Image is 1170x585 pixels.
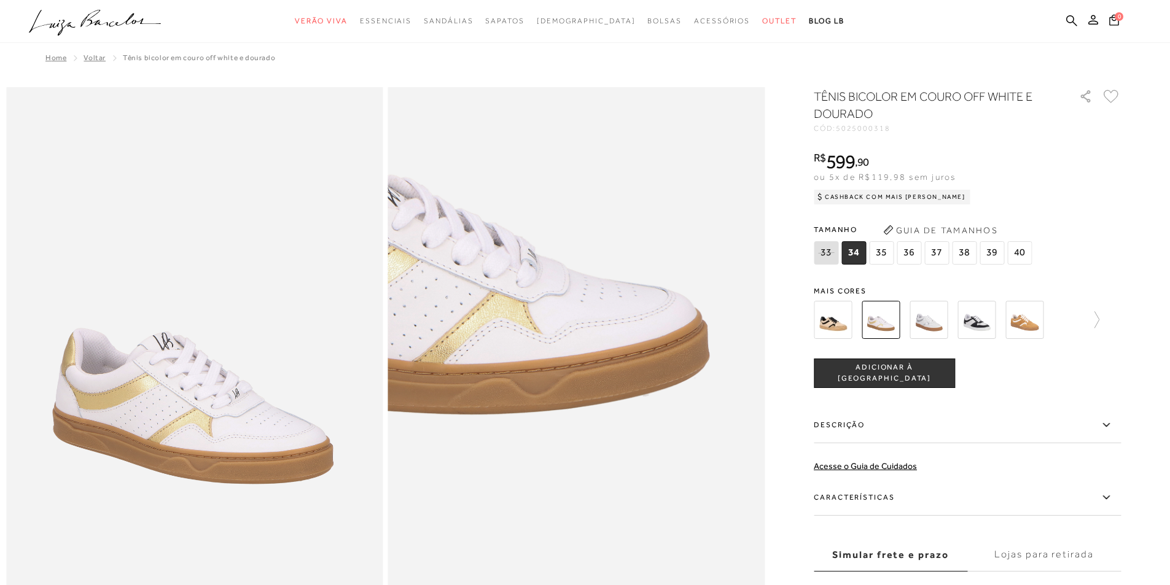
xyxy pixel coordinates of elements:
[485,17,524,25] span: Sapatos
[957,301,996,339] img: TÊNIS BICOLOR PRETO
[952,241,977,265] span: 38
[694,10,750,33] a: noSubCategoriesText
[814,190,970,204] div: Cashback com Mais [PERSON_NAME]
[1005,301,1043,339] img: TÊNIS EM CAMURÇA CARAMELO COM DETALHES EM COURO OFF WHITE
[897,241,921,265] span: 36
[360,17,411,25] span: Essenciais
[537,10,636,33] a: noSubCategoriesText
[694,17,750,25] span: Acessórios
[762,10,797,33] a: noSubCategoriesText
[814,480,1121,516] label: Características
[879,220,1002,240] button: Guia de Tamanhos
[814,88,1044,122] h1: TÊNIS BICOLOR EM COURO OFF WHITE E DOURADO
[910,301,948,339] img: TÊNIS BICOLOR PRATA
[814,241,838,265] span: 33
[814,125,1059,132] div: CÓD:
[1007,241,1032,265] span: 40
[809,10,844,33] a: BLOG LB
[814,362,954,384] span: ADICIONAR À [GEOGRAPHIC_DATA]
[762,17,797,25] span: Outlet
[814,287,1121,295] span: Mais cores
[857,155,869,168] span: 90
[1115,12,1123,21] span: 0
[924,241,949,265] span: 37
[537,17,636,25] span: [DEMOGRAPHIC_DATA]
[295,17,348,25] span: Verão Viva
[814,538,967,571] label: Simular frete e prazo
[814,220,1035,239] span: Tamanho
[841,241,866,265] span: 34
[360,10,411,33] a: noSubCategoriesText
[84,53,106,62] a: Voltar
[862,301,900,339] img: TÊNIS BICOLOR EM COURO OFF WHITE E DOURADO
[814,301,852,339] img: TÊNIS BICOLOR EM COURO BEGE E CAMURÇA PRETA
[869,241,894,265] span: 35
[836,124,891,133] span: 5025000318
[647,10,682,33] a: noSubCategoriesText
[980,241,1004,265] span: 39
[814,358,955,388] button: ADICIONAR À [GEOGRAPHIC_DATA]
[45,53,66,62] a: Home
[809,17,844,25] span: BLOG LB
[826,150,855,172] span: 599
[424,10,473,33] a: noSubCategoriesText
[814,152,826,163] i: R$
[1106,14,1123,30] button: 0
[647,17,682,25] span: Bolsas
[123,53,275,62] span: TÊNIS BICOLOR EM COURO OFF WHITE E DOURADO
[295,10,348,33] a: noSubCategoriesText
[967,538,1121,571] label: Lojas para retirada
[814,172,956,182] span: ou 5x de R$119,98 sem juros
[485,10,524,33] a: noSubCategoriesText
[814,461,917,471] a: Acesse o Guia de Cuidados
[855,157,869,168] i: ,
[814,408,1121,443] label: Descrição
[424,17,473,25] span: Sandálias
